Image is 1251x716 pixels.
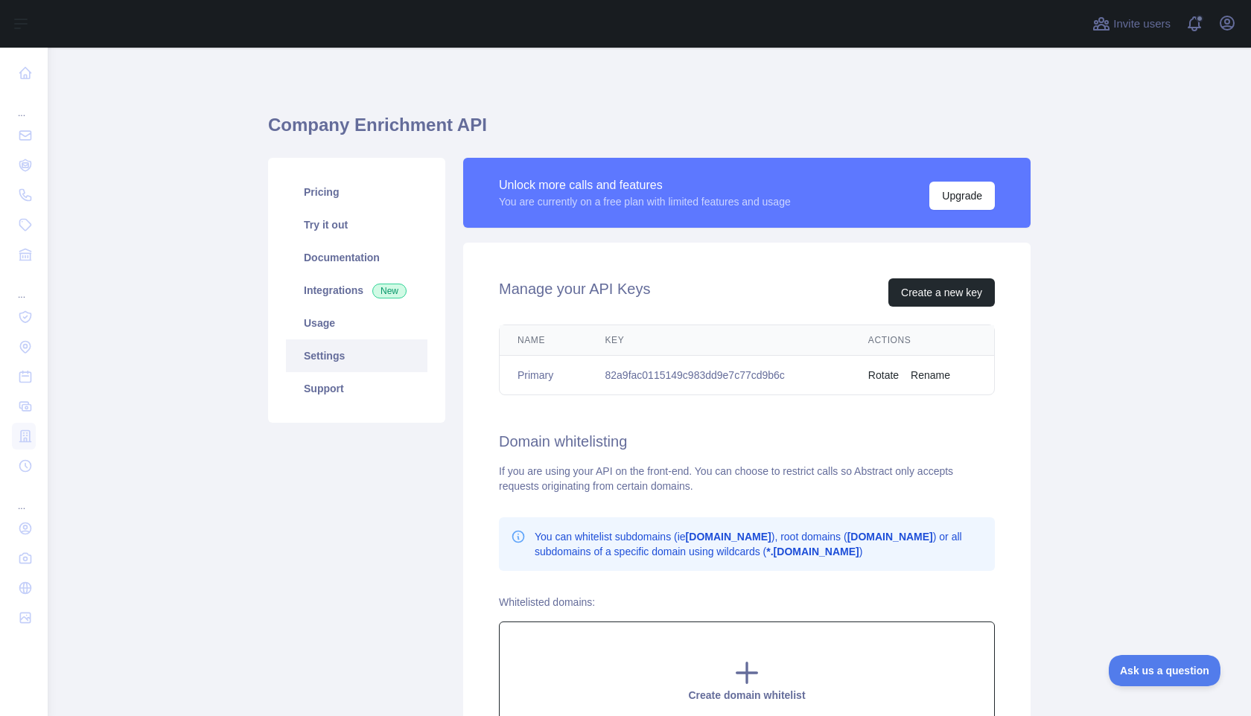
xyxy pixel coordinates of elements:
div: ... [12,482,36,512]
button: Create a new key [888,278,995,307]
th: Key [588,325,850,356]
button: Rename [911,368,950,383]
td: 82a9fac0115149c983dd9e7c77cd9b6c [588,356,850,395]
div: ... [12,89,36,119]
p: You can whitelist subdomains (ie ), root domains ( ) or all subdomains of a specific domain using... [535,529,983,559]
div: You are currently on a free plan with limited features and usage [499,194,791,209]
iframe: Toggle Customer Support [1109,655,1221,686]
div: ... [12,271,36,301]
a: Documentation [286,241,427,274]
a: Pricing [286,176,427,208]
th: Name [500,325,588,356]
a: Try it out [286,208,427,241]
b: *.[DOMAIN_NAME] [766,546,859,557]
span: Create domain whitelist [688,689,805,701]
h1: Company Enrichment API [268,113,1031,149]
button: Upgrade [929,182,995,210]
b: [DOMAIN_NAME] [686,531,771,543]
div: If you are using your API on the front-end. You can choose to restrict calls so Abstract only acc... [499,464,995,493]
a: Settings [286,339,427,372]
a: Integrations New [286,274,427,307]
span: New [372,284,407,298]
h2: Manage your API Keys [499,278,650,307]
button: Invite users [1089,12,1174,36]
th: Actions [850,325,994,356]
label: Whitelisted domains: [499,596,595,608]
a: Usage [286,307,427,339]
button: Rotate [868,368,899,383]
h2: Domain whitelisting [499,431,995,452]
b: [DOMAIN_NAME] [847,531,933,543]
span: Invite users [1113,16,1171,33]
a: Support [286,372,427,405]
td: Primary [500,356,588,395]
div: Unlock more calls and features [499,176,791,194]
